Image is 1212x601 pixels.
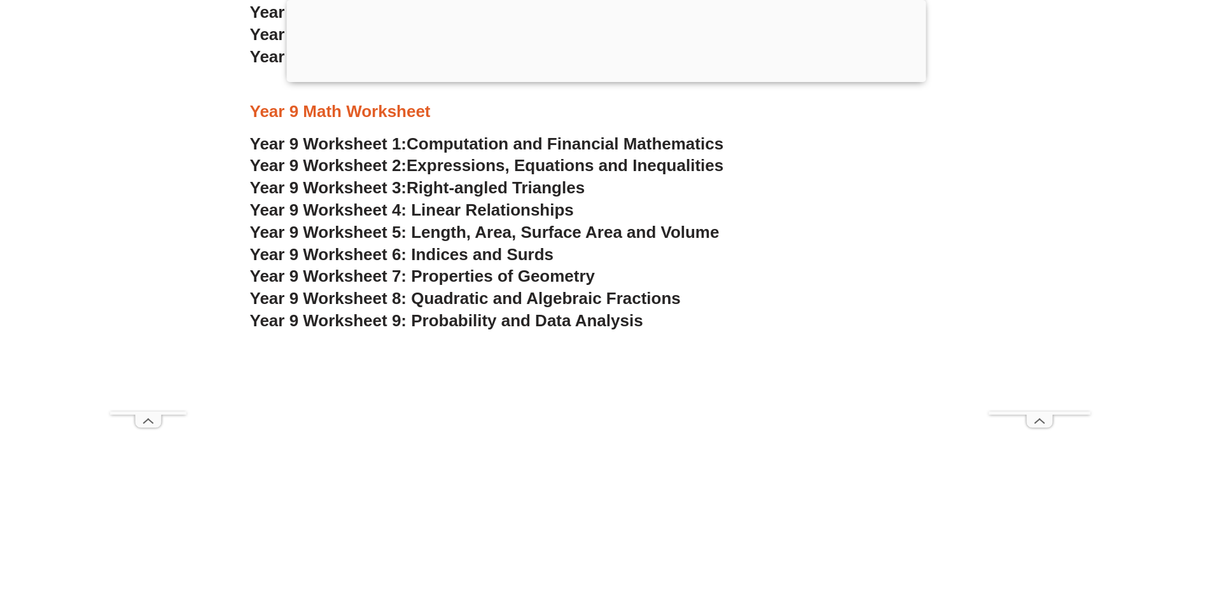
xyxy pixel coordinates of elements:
[250,223,720,242] a: Year 9 Worksheet 5: Length, Area, Surface Area and Volume
[250,25,541,44] a: Year 8 Worksheet 9:Area and Volume
[250,134,407,153] span: Year 9 Worksheet 1:
[225,387,988,565] iframe: Advertisement
[989,30,1090,411] iframe: Advertisement
[250,289,681,308] a: Year 9 Worksheet 8: Quadratic and Algebraic Fractions
[250,101,963,123] h3: Year 9 Math Worksheet
[250,156,407,175] span: Year 9 Worksheet 2:
[407,156,723,175] span: Expressions, Equations and Inequalities
[250,3,407,22] span: Year 8 Worksheet 8:
[250,3,555,22] a: Year 8 Worksheet 8:Congruent Figures
[250,178,585,197] a: Year 9 Worksheet 3:Right-angled Triangles
[250,134,724,153] a: Year 9 Worksheet 1:Computation and Financial Mathematics
[1000,457,1212,601] iframe: Chat Widget
[250,47,416,66] span: Year 8 Worksheet 10:
[110,30,186,411] iframe: Advertisement
[250,156,724,175] a: Year 9 Worksheet 2:Expressions, Equations and Inequalities
[407,178,585,197] span: Right-angled Triangles
[250,25,407,44] span: Year 8 Worksheet 9:
[407,134,723,153] span: Computation and Financial Mathematics
[250,266,596,286] a: Year 9 Worksheet 7: Properties of Geometry
[250,200,574,219] a: Year 9 Worksheet 4: Linear Relationships
[250,47,559,66] a: Year 8 Worksheet 10:Investigating Data
[250,245,554,264] a: Year 9 Worksheet 6: Indices and Surds
[250,311,643,330] a: Year 9 Worksheet 9: Probability and Data Analysis
[250,178,407,197] span: Year 9 Worksheet 3:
